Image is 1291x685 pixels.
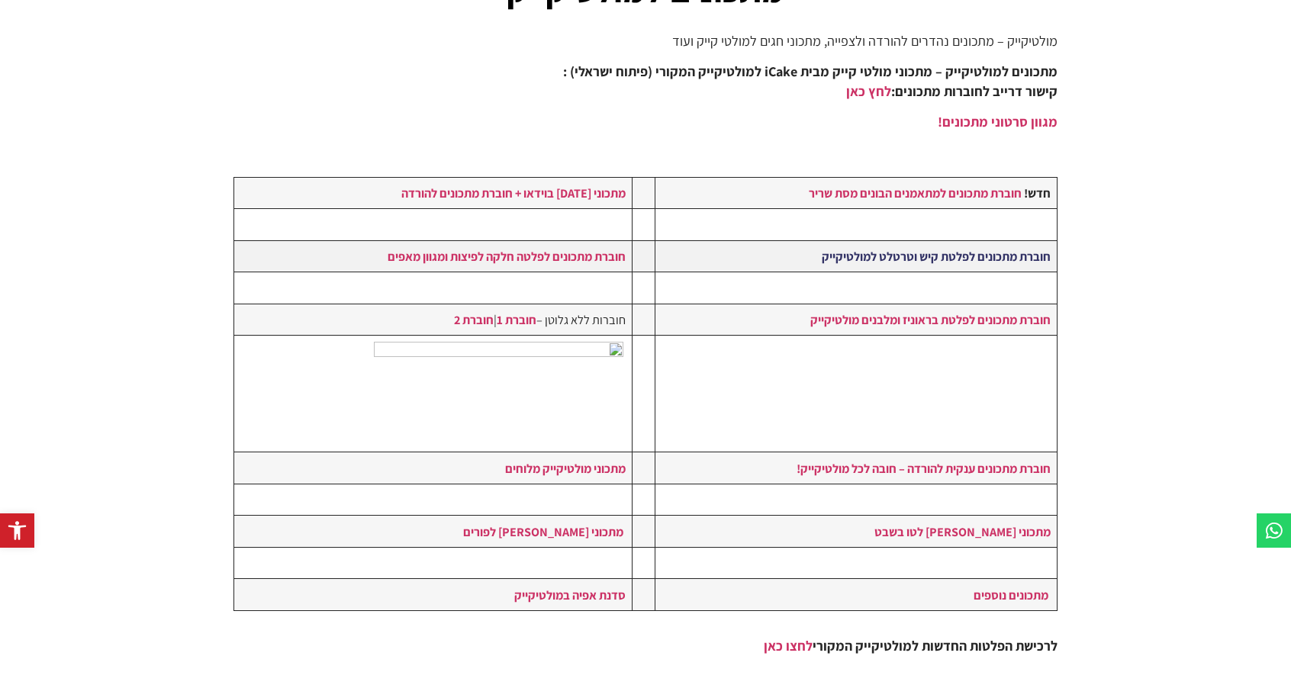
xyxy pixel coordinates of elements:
a: חוברת מתכונים לפלטת קיש וטרטלט למולטיקייק [822,248,1051,265]
a: מתכוני [DATE] בוידאו + חוברת מתכונים להורדה [401,185,626,201]
td: חוברות ללא גלוטן – | [234,304,633,335]
a: לחץ כאן [846,82,891,100]
a: חוברת מתכונים ענקית להורדה – חובה לכל מולטיקייק! [797,460,1051,477]
a: חוברת 2 [454,311,494,328]
a: מתכוני [PERSON_NAME] לטו בשבט [874,523,1051,540]
a: סדנת אפיה במולטיקייק [514,587,626,603]
a: לחצו כאן [764,637,813,654]
a: מגוון סרטוני מתכונים! [938,113,1058,130]
p: מולטיקייק – מתכונים נהדרים להורדה ולצפייה, מתכוני חגים למולטי קייק ועוד [233,31,1058,51]
a: חוברת מתכונים לפלטת בראוניז ומלבנים מולטיקייק [810,311,1051,328]
a: מתכונים נוספים [974,587,1048,603]
a: מתכוני [PERSON_NAME] לפורים [463,523,623,540]
a: חוברת מתכונים לפלטה חלקה לפיצות ומגוון מאפים [388,248,626,265]
strong: לרכישת הפלטות החדשות למולטיקייק המקורי [764,637,1058,654]
strong: חדש! [1024,185,1051,201]
strong: מתכונים למולטיקייק – מתכוני מולטי קייק מבית iCake למולטיקייק המקורי (פיתוח ישראלי) : קישור דרייב ... [563,63,1058,100]
a: חוברת מתכונים למתאמנים הבונים מסת שריר [809,185,1022,201]
a: חוברת 1 [497,311,536,328]
a: מתכוני מולטיקייק מלוחים [505,460,626,477]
